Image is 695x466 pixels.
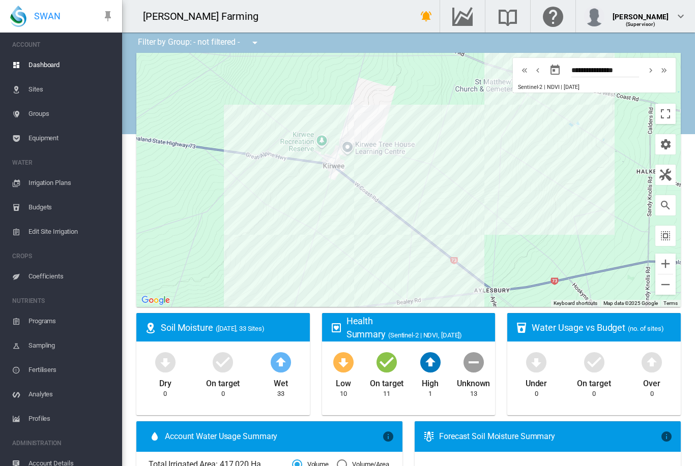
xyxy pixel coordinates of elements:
md-icon: icon-magnify [659,199,672,211]
button: Zoom out [655,274,676,295]
span: (no. of sites) [628,325,664,332]
div: 1 [428,389,432,398]
button: icon-chevron-double-left [518,64,531,76]
md-icon: icon-arrow-down-bold-circle [331,350,356,374]
md-icon: icon-arrow-up-bold-circle [269,350,293,374]
div: 0 [650,389,654,398]
button: icon-menu-down [245,33,265,53]
span: Account Water Usage Summary [165,431,382,442]
span: CROPS [12,248,114,264]
span: ([DATE], 33 Sites) [216,325,265,332]
button: md-calendar [545,60,565,80]
button: Keyboard shortcuts [554,300,597,307]
button: icon-select-all [655,226,676,246]
a: Terms [663,300,678,306]
div: 11 [383,389,390,398]
md-icon: icon-information [660,430,673,443]
span: Equipment [28,126,114,150]
div: Health Summary [346,315,487,340]
md-icon: icon-chevron-down [675,10,687,22]
div: Dry [159,374,171,389]
md-icon: Click here for help [541,10,565,22]
span: Budgets [28,195,114,220]
div: Under [526,374,547,389]
div: 0 [592,389,596,398]
div: 0 [221,389,225,398]
md-icon: Search the knowledge base [496,10,520,22]
div: 13 [470,389,477,398]
md-icon: icon-checkbox-marked-circle [582,350,606,374]
button: icon-cog [655,134,676,154]
img: profile.jpg [584,6,604,26]
span: | [DATE] [561,84,579,90]
img: SWAN-Landscape-Logo-Colour-drop.png [10,6,26,27]
div: Unknown [457,374,490,389]
span: Profiles [28,407,114,431]
md-icon: icon-pin [102,10,114,22]
md-icon: icon-cup-water [515,322,528,334]
div: High [422,374,439,389]
md-icon: icon-chevron-double-left [519,64,530,76]
md-icon: icon-chevron-double-right [658,64,670,76]
md-icon: icon-minus-circle [461,350,486,374]
div: 33 [277,389,284,398]
div: On target [370,374,403,389]
button: Zoom in [655,254,676,274]
span: (Sentinel-2 | NDVI, [DATE]) [388,331,462,339]
span: NUTRIENTS [12,293,114,309]
div: On target [577,374,611,389]
button: icon-chevron-right [644,64,657,76]
span: Edit Site Irrigation [28,220,114,244]
span: Sentinel-2 | NDVI [518,84,559,90]
span: Dashboard [28,53,114,77]
div: Low [336,374,351,389]
span: Programs [28,309,114,333]
md-icon: icon-arrow-up-bold-circle [418,350,443,374]
md-icon: icon-cog [659,138,672,150]
span: Analytes [28,382,114,407]
div: On target [206,374,240,389]
md-icon: icon-thermometer-lines [423,430,435,443]
md-icon: icon-heart-box-outline [330,322,342,334]
md-icon: icon-menu-down [249,37,261,49]
span: SWAN [34,10,61,22]
div: 0 [535,389,538,398]
a: Open this area in Google Maps (opens a new window) [139,294,172,307]
span: Fertilisers [28,358,114,382]
div: Over [643,374,660,389]
span: Map data ©2025 Google [603,300,658,306]
md-icon: icon-chevron-left [532,64,543,76]
div: Soil Moisture [161,321,302,334]
span: ADMINISTRATION [12,435,114,451]
button: icon-bell-ring [416,6,437,26]
div: Filter by Group: - not filtered - [130,33,268,53]
span: Coefficients [28,264,114,289]
span: Irrigation Plans [28,171,114,195]
div: Water Usage vs Budget [532,321,673,334]
button: icon-chevron-left [531,64,544,76]
span: Sites [28,77,114,102]
md-icon: icon-information [382,430,394,443]
div: Forecast Soil Moisture Summary [439,431,660,442]
md-icon: icon-water [149,430,161,443]
div: [PERSON_NAME] Farming [143,9,268,23]
div: 0 [163,389,167,398]
md-icon: icon-chevron-right [645,64,656,76]
md-icon: icon-bell-ring [420,10,432,22]
span: (Supervisor) [626,21,656,27]
md-icon: icon-arrow-down-bold-circle [524,350,548,374]
md-icon: icon-checkbox-marked-circle [211,350,235,374]
md-icon: icon-arrow-up-bold-circle [640,350,664,374]
button: Toggle fullscreen view [655,104,676,124]
span: Groups [28,102,114,126]
div: 10 [340,389,347,398]
div: Wet [274,374,288,389]
img: Google [139,294,172,307]
md-icon: icon-map-marker-radius [144,322,157,334]
button: icon-magnify [655,195,676,215]
span: Sampling [28,333,114,358]
md-icon: icon-checkbox-marked-circle [374,350,399,374]
md-icon: icon-select-all [659,230,672,242]
span: WATER [12,154,114,171]
button: icon-chevron-double-right [657,64,671,76]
